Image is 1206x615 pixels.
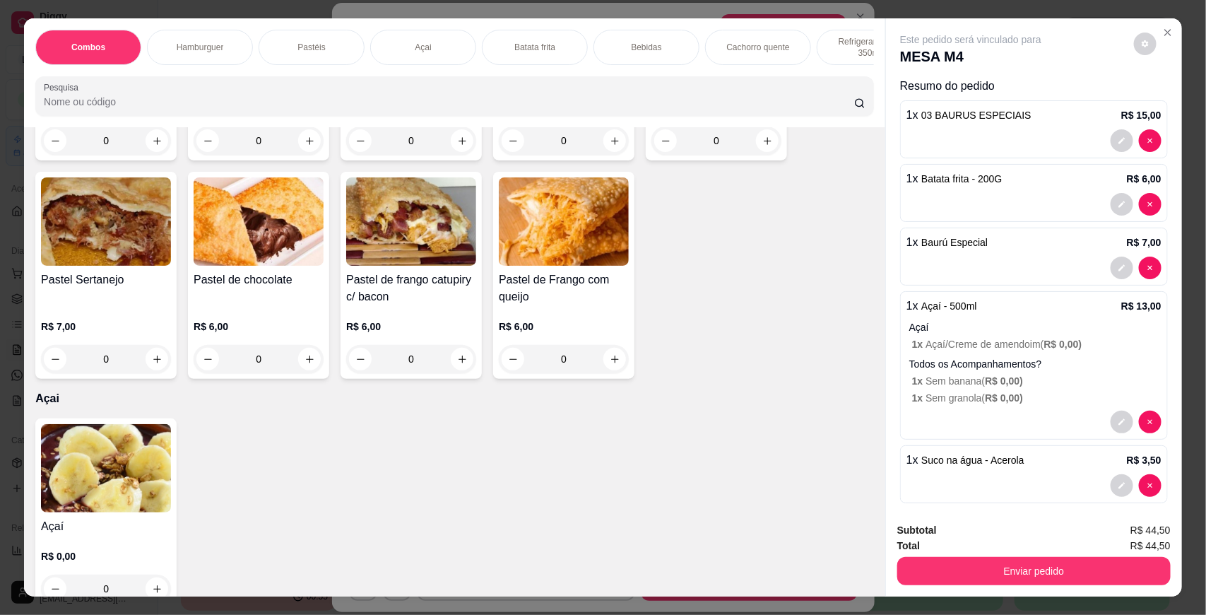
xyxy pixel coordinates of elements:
button: decrease-product-quantity [654,129,677,152]
button: decrease-product-quantity [44,348,66,370]
p: Resumo do pedido [900,78,1168,95]
p: Hamburguer [177,42,224,53]
button: decrease-product-quantity [1139,474,1161,497]
p: 1 x [906,234,988,251]
p: Pastéis [297,42,325,53]
span: Açaí - 500ml [921,300,977,312]
button: decrease-product-quantity [1111,474,1133,497]
span: R$ 0,00 ) [1044,339,1082,350]
p: 1 x [906,170,1003,187]
img: product-image [41,424,171,512]
p: R$ 0,00 [41,549,171,563]
p: Sem banana ( [912,374,1161,388]
button: decrease-product-quantity [502,348,524,370]
span: 1 x [912,375,926,387]
button: increase-product-quantity [451,348,473,370]
p: R$ 7,00 [41,320,171,334]
button: decrease-product-quantity [1139,411,1161,433]
span: R$ 0,00 ) [985,392,1023,404]
button: decrease-product-quantity [1139,257,1161,279]
strong: Total [897,540,920,551]
p: Todos os Acompanhamentos? [909,357,1161,371]
button: decrease-product-quantity [1111,411,1133,433]
button: decrease-product-quantity [1139,129,1161,152]
p: Açai [35,390,874,407]
button: decrease-product-quantity [502,129,524,152]
p: Combos [71,42,105,53]
p: R$ 6,00 [499,320,629,334]
button: Enviar pedido [897,557,1171,585]
p: Açaí [909,320,1161,334]
p: Refrigerante lata 350ml [829,36,911,59]
p: R$ 6,00 [1127,172,1161,186]
img: product-image [499,177,629,266]
span: R$ 44,50 [1130,522,1171,538]
h4: Açaí [41,518,171,535]
h4: Pastel de Frango com queijo [499,271,629,305]
span: Batata frita - 200G [921,173,1002,184]
h4: Pastel de chocolate [194,271,324,288]
span: Suco na água - Acerola [921,455,1024,466]
p: R$ 15,00 [1121,108,1161,122]
button: Close [1157,21,1179,44]
h4: Pastel de frango catupiry c/ bacon [346,271,476,305]
span: R$ 44,50 [1130,538,1171,553]
button: increase-product-quantity [756,129,779,152]
p: Este pedido será vinculado para [900,33,1041,47]
img: product-image [346,177,476,266]
button: decrease-product-quantity [349,348,372,370]
h4: Pastel Sertanejo [41,271,171,288]
button: increase-product-quantity [603,348,626,370]
span: Baurú Especial [921,237,988,248]
strong: Subtotal [897,525,937,536]
button: decrease-product-quantity [1111,257,1133,279]
p: Cachorro quente [726,42,789,53]
p: R$ 3,50 [1127,453,1161,467]
button: increase-product-quantity [298,348,321,370]
p: R$ 7,00 [1127,235,1161,250]
p: Açai [415,42,431,53]
button: decrease-product-quantity [1111,193,1133,216]
input: Pesquisa [44,95,854,109]
button: increase-product-quantity [451,129,473,152]
span: R$ 0,00 ) [985,375,1023,387]
button: decrease-product-quantity [1139,193,1161,216]
button: decrease-product-quantity [1111,129,1133,152]
button: decrease-product-quantity [349,129,372,152]
p: R$ 6,00 [194,320,324,334]
button: increase-product-quantity [603,129,626,152]
p: Bebidas [631,42,661,53]
span: 03 BAURUS ESPECIAIS [921,110,1031,121]
button: decrease-product-quantity [196,348,219,370]
button: increase-product-quantity [146,348,168,370]
p: R$ 13,00 [1121,299,1161,313]
p: Açaí/Creme de amendoim ( [912,337,1161,351]
p: 1 x [906,107,1031,124]
button: decrease-product-quantity [44,129,66,152]
button: increase-product-quantity [298,129,321,152]
p: MESA M4 [900,47,1041,66]
label: Pesquisa [44,81,83,93]
p: 1 x [906,452,1024,469]
button: decrease-product-quantity [196,129,219,152]
p: Sem granola ( [912,391,1161,405]
span: 1 x [912,392,926,404]
span: 1 x [912,339,926,350]
p: 1 x [906,298,977,315]
p: R$ 6,00 [346,320,476,334]
img: product-image [194,177,324,266]
button: increase-product-quantity [146,129,168,152]
img: product-image [41,177,171,266]
p: Batata frita [514,42,555,53]
button: decrease-product-quantity [1134,33,1157,55]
